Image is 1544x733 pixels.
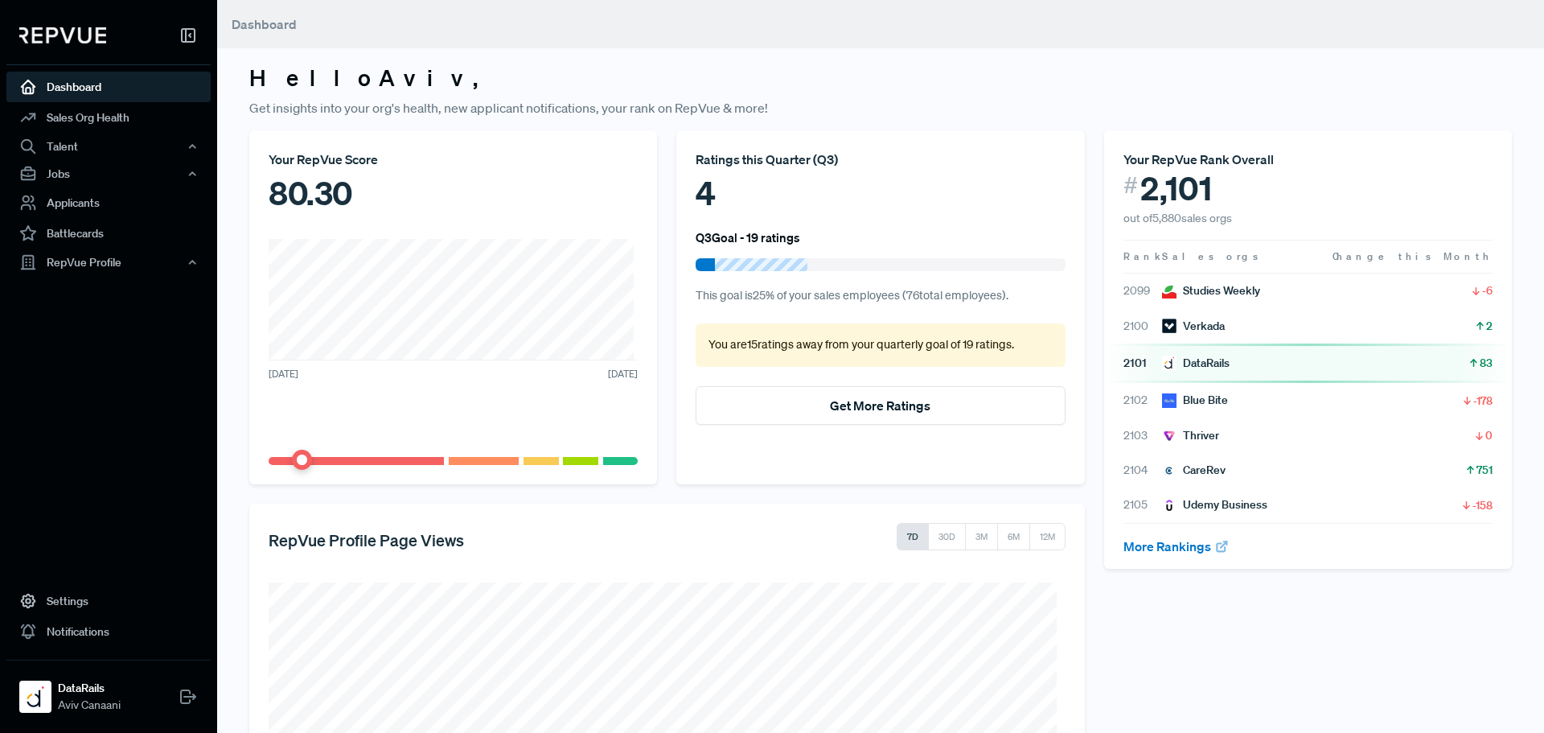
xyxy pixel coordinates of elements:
strong: DataRails [58,680,121,697]
p: This goal is 25 % of your sales employees ( 76 total employees). [696,287,1065,305]
button: 7D [897,523,929,550]
span: 2100 [1123,318,1162,335]
span: Aviv Canaani [58,697,121,714]
img: Verkada [1162,319,1176,333]
button: 30D [928,523,966,550]
span: Your RepVue Rank Overall [1123,151,1274,167]
a: Notifications [6,616,211,647]
div: 4 [696,169,1065,217]
button: 12M [1029,523,1066,550]
div: 80.30 [269,169,638,217]
button: 3M [965,523,998,550]
span: Rank [1123,249,1162,264]
h6: Q3 Goal - 19 ratings [696,230,800,245]
span: [DATE] [608,367,638,381]
a: Sales Org Health [6,102,211,133]
span: -178 [1473,393,1493,409]
button: Jobs [6,160,211,187]
span: 2105 [1123,496,1162,513]
span: Change this Month [1333,249,1493,263]
button: 6M [997,523,1030,550]
span: Sales orgs [1162,249,1261,263]
span: 2099 [1123,282,1162,299]
div: Ratings this Quarter ( Q3 ) [696,150,1065,169]
img: CareRev [1162,463,1176,478]
span: 2102 [1123,392,1162,409]
a: Applicants [6,187,211,218]
h3: Hello Aviv , [249,64,1512,92]
div: Studies Weekly [1162,282,1260,299]
span: 83 [1480,355,1493,371]
span: Dashboard [232,16,297,32]
a: More Rankings [1123,538,1230,554]
a: Battlecards [6,218,211,249]
p: You are 15 ratings away from your quarterly goal of 19 ratings . [708,336,1052,354]
span: 0 [1485,427,1493,443]
span: -6 [1482,282,1493,299]
img: Thriver [1162,428,1176,443]
a: Dashboard [6,72,211,102]
div: Udemy Business [1162,496,1267,513]
img: Studies Weekly [1162,284,1176,299]
img: Udemy Business [1162,498,1176,513]
div: Thriver [1162,427,1219,444]
span: -158 [1472,497,1493,513]
span: 2,101 [1140,169,1212,208]
span: [DATE] [269,367,298,381]
span: out of 5,880 sales orgs [1123,211,1232,225]
div: Verkada [1162,318,1225,335]
img: DataRails [23,684,48,710]
span: 2101 [1123,355,1162,372]
button: Get More Ratings [696,386,1065,425]
img: Blue Bite [1162,393,1176,408]
span: 2 [1486,318,1493,334]
img: RepVue [19,27,106,43]
span: # [1123,169,1138,202]
h5: RepVue Profile Page Views [269,530,464,550]
span: 751 [1476,462,1493,478]
div: Your RepVue Score [269,150,638,169]
img: DataRails [1162,356,1176,370]
a: Settings [6,586,211,616]
div: CareRev [1162,462,1226,479]
a: DataRailsDataRailsAviv Canaani [6,660,211,720]
div: Blue Bite [1162,392,1228,409]
span: 2104 [1123,462,1162,479]
div: DataRails [1162,355,1230,372]
button: RepVue Profile [6,249,211,276]
p: Get insights into your org's health, new applicant notifications, your rank on RepVue & more! [249,98,1512,117]
button: Talent [6,133,211,160]
span: 2103 [1123,427,1162,444]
